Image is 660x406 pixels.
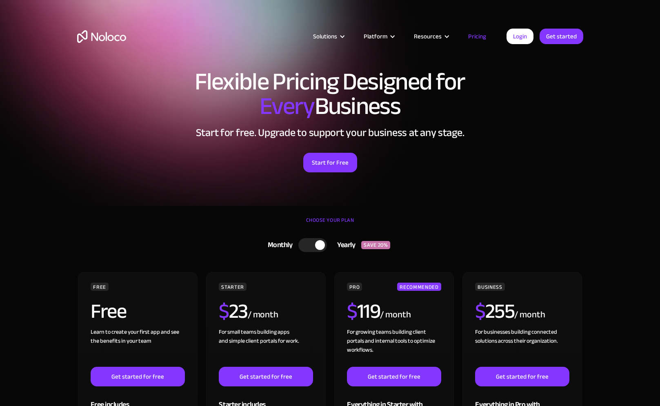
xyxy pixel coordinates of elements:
[458,31,496,42] a: Pricing
[91,301,126,321] h2: Free
[219,367,313,386] a: Get started for free
[347,328,441,367] div: For growing teams building client portals and internal tools to optimize workflows.
[404,31,458,42] div: Resources
[260,83,315,129] span: Every
[77,69,583,118] h1: Flexible Pricing Designed for Business
[380,308,411,321] div: / month
[347,367,441,386] a: Get started for free
[303,31,353,42] div: Solutions
[219,283,246,291] div: STARTER
[303,153,357,172] a: Start for Free
[347,301,380,321] h2: 119
[475,367,569,386] a: Get started for free
[91,367,184,386] a: Get started for free
[219,301,248,321] h2: 23
[540,29,583,44] a: Get started
[77,214,583,234] div: CHOOSE YOUR PLAN
[361,241,390,249] div: SAVE 20%
[327,239,361,251] div: Yearly
[475,292,485,330] span: $
[248,308,278,321] div: / month
[219,328,313,367] div: For small teams building apps and simple client portals for work. ‍
[507,29,533,44] a: Login
[364,31,387,42] div: Platform
[347,292,357,330] span: $
[475,301,514,321] h2: 255
[91,283,109,291] div: FREE
[475,283,504,291] div: BUSINESS
[475,328,569,367] div: For businesses building connected solutions across their organization. ‍
[353,31,404,42] div: Platform
[313,31,337,42] div: Solutions
[347,283,362,291] div: PRO
[77,30,126,43] a: home
[258,239,299,251] div: Monthly
[397,283,441,291] div: RECOMMENDED
[77,127,583,139] h2: Start for free. Upgrade to support your business at any stage.
[514,308,545,321] div: / month
[219,292,229,330] span: $
[91,328,184,367] div: Learn to create your first app and see the benefits in your team ‍
[414,31,442,42] div: Resources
